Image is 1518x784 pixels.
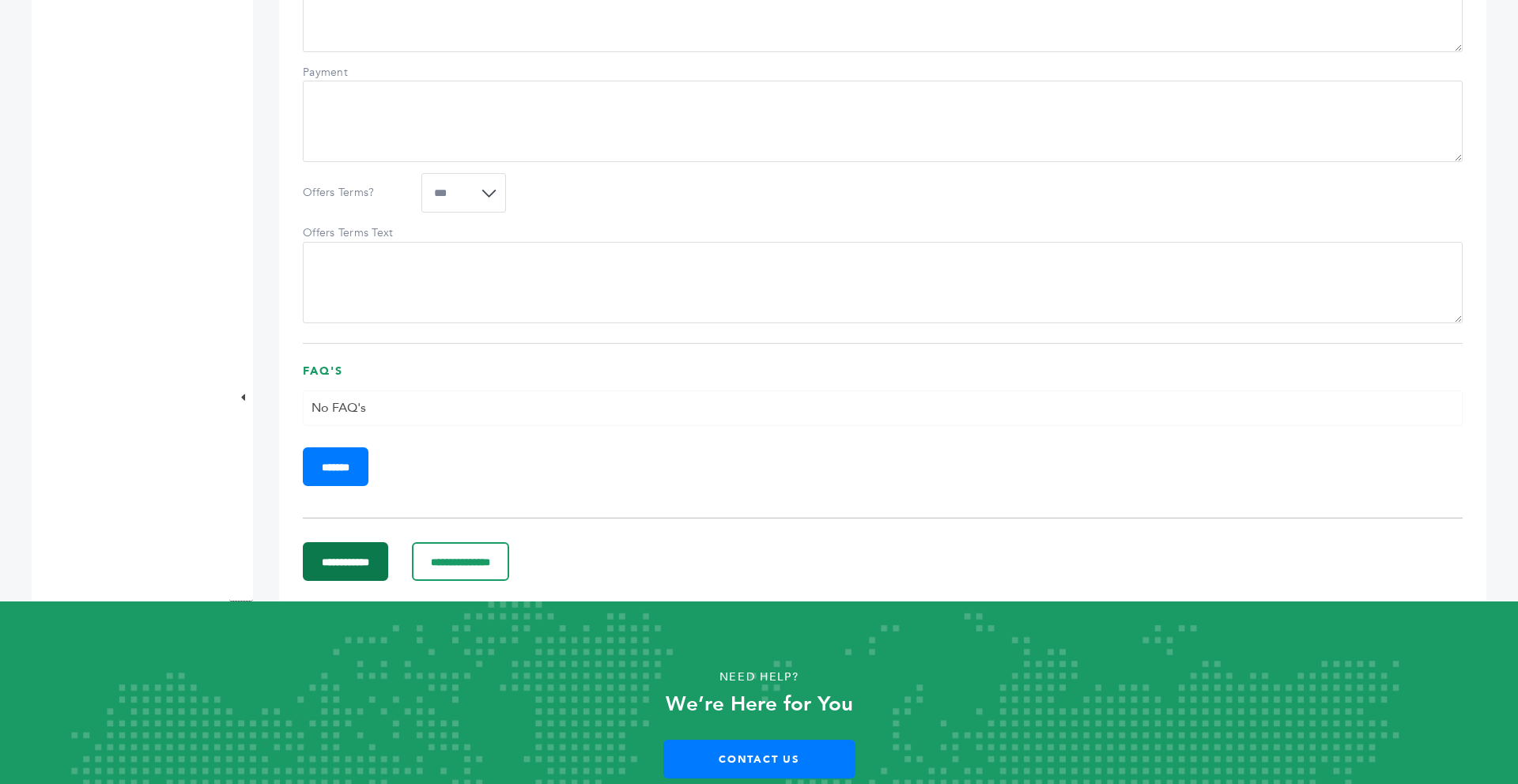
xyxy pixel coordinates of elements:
label: Offers Terms Text [303,225,413,241]
span: No FAQ's [312,399,366,416]
label: Offers Terms? [303,185,413,201]
a: Contact Us [663,740,855,778]
h3: FAQ's [303,364,1463,391]
p: Need Help? [76,665,1442,689]
strong: We’re Here for You [666,690,853,718]
label: Payment [303,65,413,81]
